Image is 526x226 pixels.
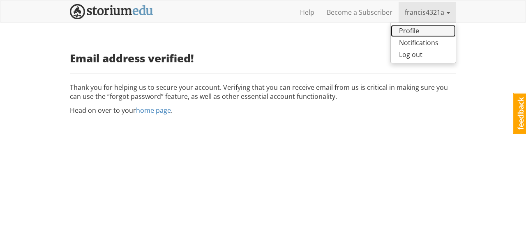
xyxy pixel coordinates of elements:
[70,83,456,102] p: Thank you for helping us to secure your account. Verifying that you can receive email from us is ...
[391,49,456,61] a: Log out
[70,4,153,19] img: StoriumEDU
[399,2,456,23] a: francis4321a
[391,25,456,37] a: Profile
[70,106,456,115] p: Head on over to your .
[136,106,171,115] a: home page
[391,37,456,49] a: Notifications
[321,2,399,23] a: Become a Subscriber
[294,2,321,23] a: Help
[390,23,456,63] ul: francis4321a
[70,53,456,64] h3: Email address verified!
